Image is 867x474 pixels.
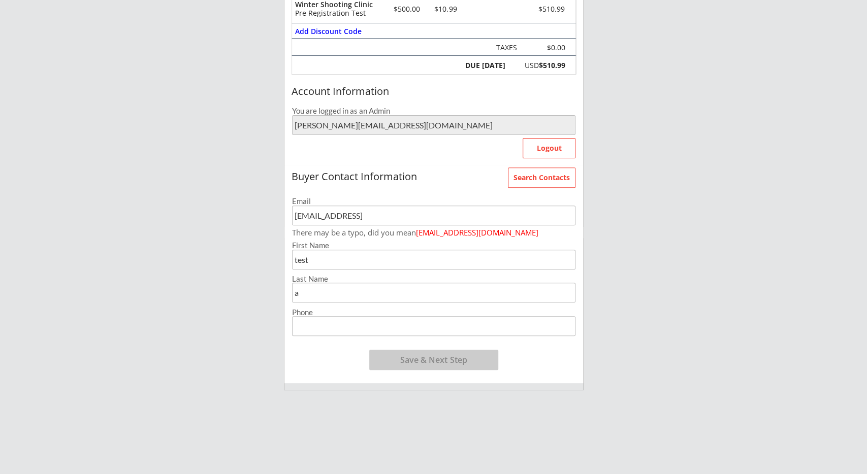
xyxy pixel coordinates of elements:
div: Email [292,197,575,205]
div: TAXES [492,44,517,51]
strong: $510.99 [538,60,565,70]
div: Phone [292,309,575,316]
div: There may be a typo, did you mean [292,229,575,236]
div: Taxes not charged on the fee [525,44,565,52]
div: Winter Shooting Clinic [295,1,381,8]
button: Save & Next Step [369,350,498,370]
div: Taxes not charged on the fee [492,44,517,52]
button: Logout [523,138,575,158]
div: Buyer Contact Information [292,171,576,182]
div: USD [510,62,565,69]
font: [EMAIL_ADDRESS][DOMAIN_NAME] [416,227,538,238]
div: Pre Registration Test [295,10,381,17]
div: Last Name [292,275,575,283]
div: $10.99 [429,6,463,13]
div: You are logged in as an Admin [292,107,576,115]
div: Add Discount Code [295,28,363,35]
button: Search Contacts [508,167,575,188]
div: First Name [292,242,575,249]
div: DUE [DATE] [463,62,505,69]
div: Account Information [292,86,576,97]
div: $0.00 [525,44,565,51]
div: $510.99 [507,6,565,13]
div: $500.00 [386,6,429,13]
